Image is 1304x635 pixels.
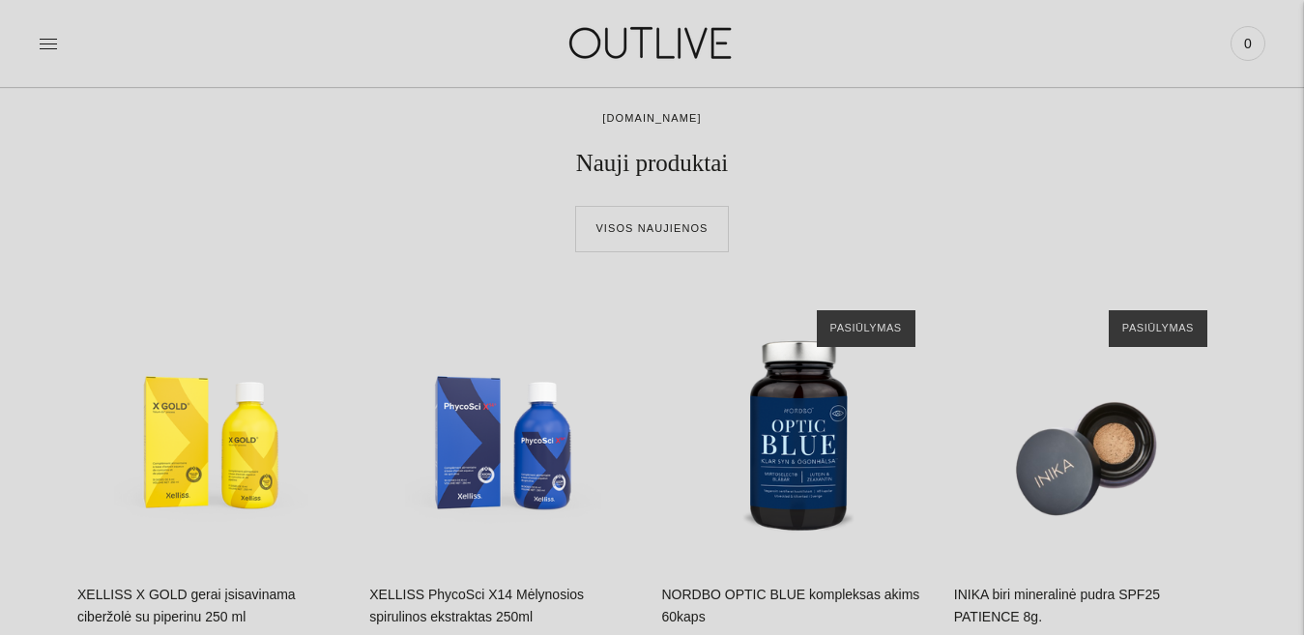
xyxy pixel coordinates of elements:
div: [DOMAIN_NAME] [77,109,1227,129]
a: INIKA biri mineralinė pudra SPF25 PATIENCE 8g. [954,587,1160,625]
span: 0 [1234,30,1261,57]
a: XELLISS PhycoSci X14 Mėlynosios spirulinos ekstraktas 250ml [369,587,584,625]
a: NORDBO OPTIC BLUE kompleksas akims 60kaps [662,291,935,563]
a: NORDBO OPTIC BLUE kompleksas akims 60kaps [662,587,920,625]
a: XELLISS X GOLD gerai įsisavinama ciberžolė su piperinu 250 ml [77,587,296,625]
a: XELLISS X GOLD gerai įsisavinama ciberžolė su piperinu 250 ml [77,291,350,563]
a: Visos naujienos [575,206,728,252]
img: OUTLIVE [532,10,773,76]
h2: Nauji produktai [478,148,826,180]
a: INIKA biri mineralinė pudra SPF25 PATIENCE 8g. [954,291,1227,563]
a: 0 [1231,22,1265,65]
a: XELLISS PhycoSci X14 Mėlynosios spirulinos ekstraktas 250ml [369,291,642,563]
